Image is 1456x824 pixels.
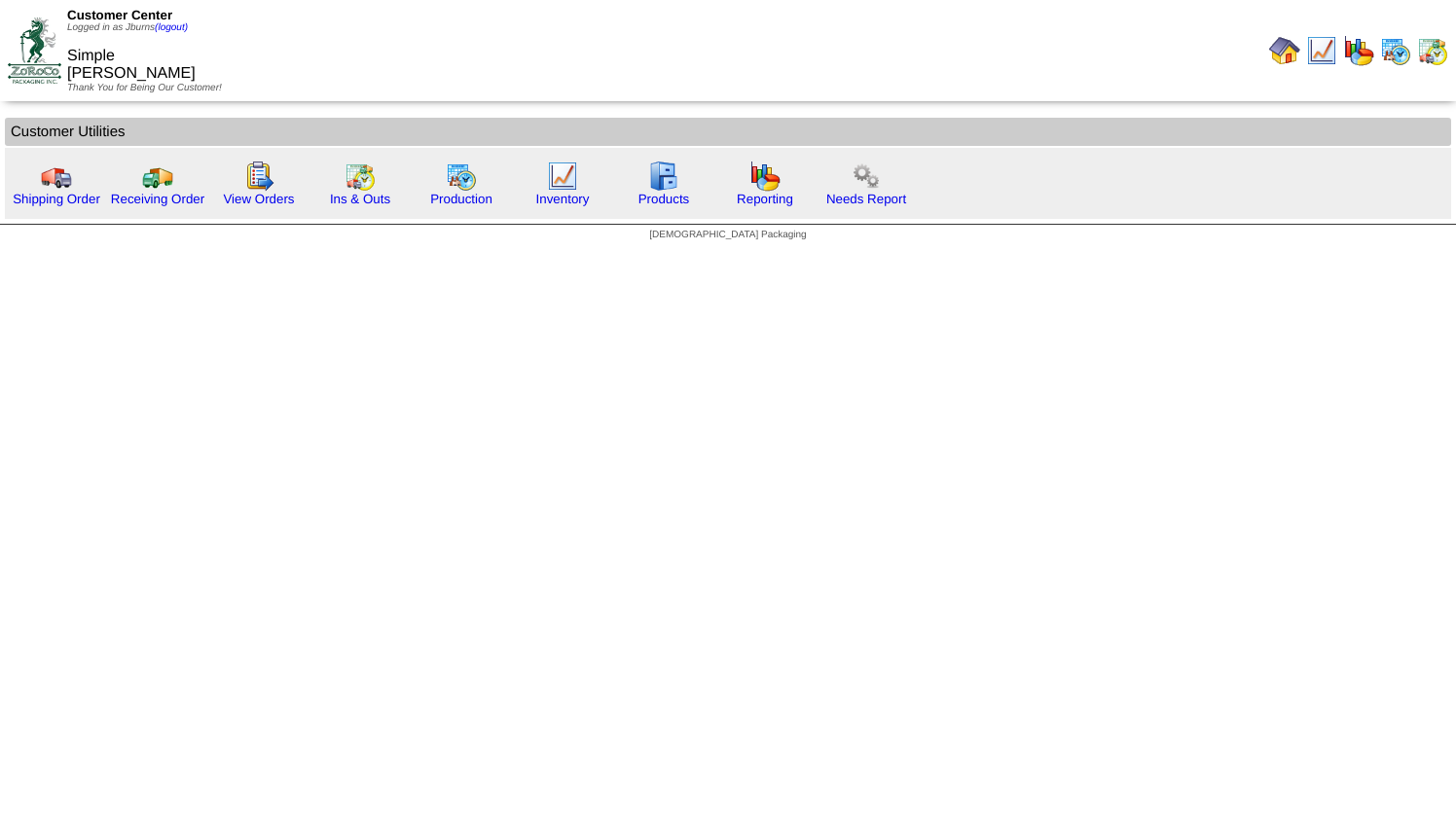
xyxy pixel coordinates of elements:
img: truck.gif [41,161,72,192]
img: line_graph.gif [1306,35,1337,66]
img: graph.gif [749,161,781,192]
a: Products [638,192,690,206]
td: Customer Utilities [5,118,1451,146]
img: calendarinout.gif [345,161,376,192]
span: Logged in as Jburns [67,22,188,33]
img: calendarprod.gif [1380,35,1411,66]
img: home.gif [1269,35,1300,66]
a: (logout) [155,22,188,33]
img: ZoRoCo_Logo(Green%26Foil)%20jpg.webp [8,18,61,83]
span: Thank You for Being Our Customer! [67,83,222,93]
img: cabinet.gif [648,161,679,192]
img: graph.gif [1343,35,1374,66]
img: truck2.gif [142,161,173,192]
img: line_graph.gif [547,161,578,192]
span: Customer Center [67,8,172,22]
img: calendarprod.gif [446,161,477,192]
img: workorder.gif [243,161,274,192]
span: [DEMOGRAPHIC_DATA] Packaging [649,230,806,240]
img: calendarinout.gif [1417,35,1448,66]
a: Reporting [737,192,793,206]
a: View Orders [223,192,294,206]
a: Receiving Order [111,192,204,206]
span: Simple [PERSON_NAME] [67,48,196,82]
a: Shipping Order [13,192,100,206]
a: Ins & Outs [330,192,390,206]
a: Production [430,192,492,206]
a: Inventory [536,192,590,206]
a: Needs Report [826,192,906,206]
img: workflow.png [851,161,882,192]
